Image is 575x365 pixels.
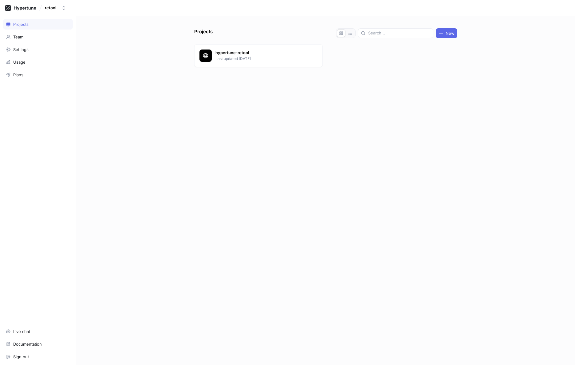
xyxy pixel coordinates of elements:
[446,31,455,35] span: New
[13,354,29,359] div: Sign out
[13,47,29,52] div: Settings
[194,28,213,38] p: Projects
[13,60,26,65] div: Usage
[13,342,42,347] div: Documentation
[3,339,73,349] a: Documentation
[3,44,73,55] a: Settings
[45,5,56,10] div: retool
[42,3,69,13] button: retool
[13,72,23,77] div: Plans
[215,56,305,61] p: Last updated [DATE]
[3,32,73,42] a: Team
[3,69,73,80] a: Plans
[436,28,457,38] button: New
[13,329,30,334] div: Live chat
[13,22,29,27] div: Projects
[215,50,305,56] p: hypertune-retool
[13,34,23,39] div: Team
[3,57,73,67] a: Usage
[3,19,73,30] a: Projects
[368,30,431,36] input: Search...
